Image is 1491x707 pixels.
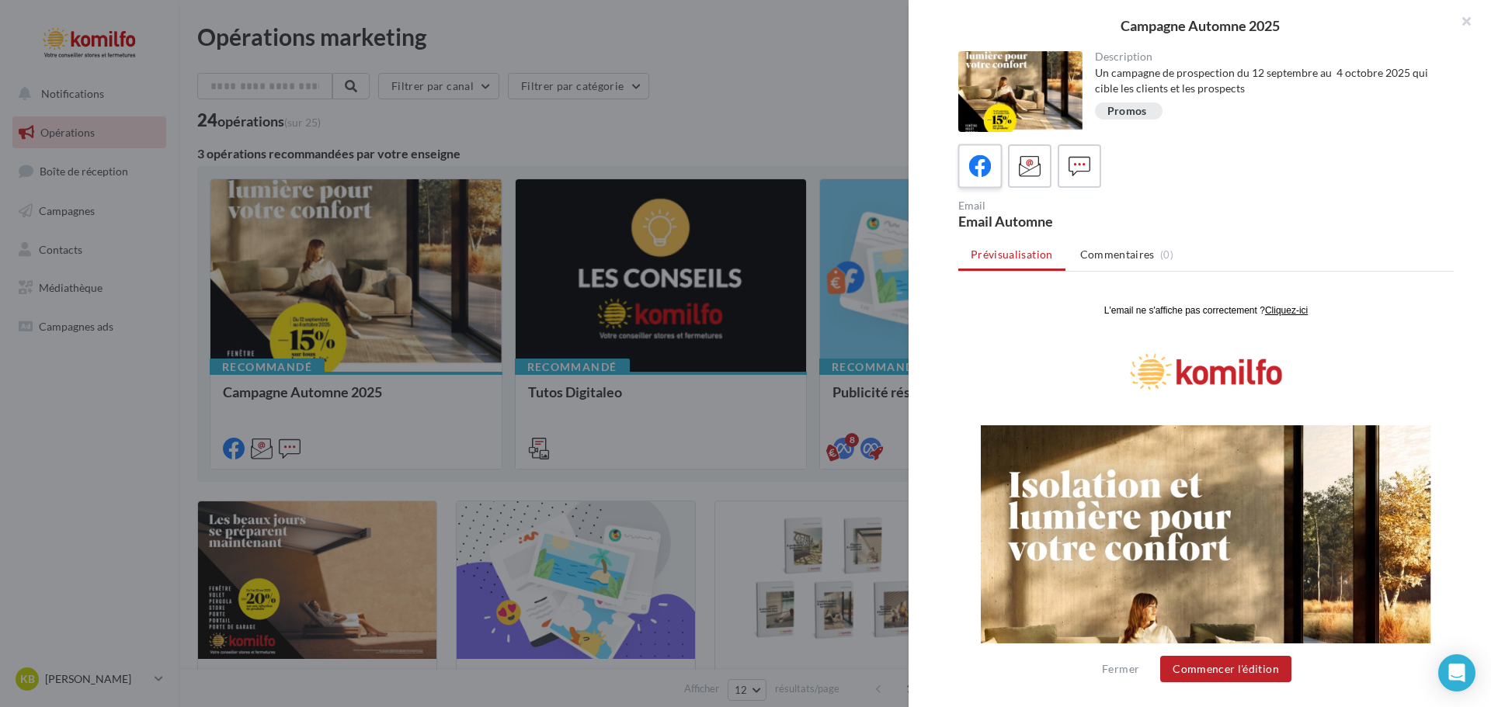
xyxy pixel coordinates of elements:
div: Email Automne [958,214,1200,228]
u: Cliquez-ici [307,9,349,19]
img: Design_sans_titre_40.png [151,36,345,113]
div: Promos [1107,106,1147,117]
div: Description [1095,51,1442,62]
img: Design_sans_titre_1.jpg [23,129,473,579]
a: Cliquez-ici [307,8,349,19]
div: Campagne Automne 2025 [933,19,1466,33]
span: (0) [1160,248,1173,261]
div: Un campagne de prospection du 12 septembre au 4 octobre 2025 qui cible les clients et les prospects [1095,65,1442,96]
div: Open Intercom Messenger [1438,654,1475,691]
button: Commencer l'édition [1160,656,1291,682]
span: Commentaires [1080,247,1155,262]
span: L'email ne s'affiche pas correctement ? [146,9,307,19]
div: Email [958,200,1200,211]
button: Fermer [1096,660,1145,678]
